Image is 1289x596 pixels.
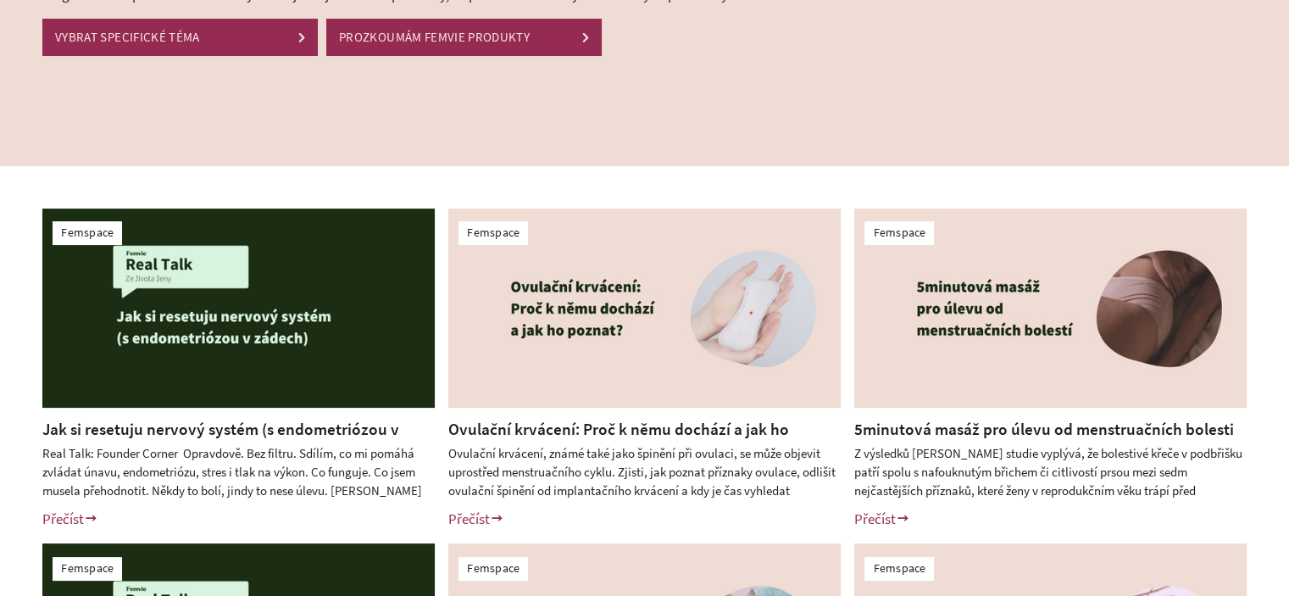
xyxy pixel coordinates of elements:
[42,209,435,408] img: Jak si resetuju nervový systém (s endometriózou v zádech)?
[854,510,910,528] a: Přečíst
[854,444,1247,499] div: Z výsledků [PERSON_NAME] studie vyplývá, že bolestivé křeče v podbřišku patří spolu s nafouknutým...
[873,225,925,240] a: Femspace
[61,560,114,576] a: Femspace
[448,209,841,408] img: Ovulační krvácení: Proč k&nbsp;němu dochází a jak ho poznat?
[42,419,399,462] a: Jak si resetuju nervový systém (s endometriózou v zádech)?
[42,19,318,55] a: VYBRAT SPECIFICKÉ TÉMA
[873,560,925,576] a: Femspace
[448,444,841,499] div: Ovulační krvácení, známé také jako špinění při ovulaci, se může objevit uprostřed menstruačního c...
[42,444,435,499] div: Real Talk: Founder Corner Opravdově. Bez filtru. Sdílím, co mi pomáhá zvládat únavu, endometriózu...
[448,510,504,528] a: Přečíst
[467,560,519,576] a: Femspace
[854,209,1247,408] img: 5minutová masáž pro úlevu od menstruačních bolesti
[326,19,602,55] a: PROZKOUMÁM FEMVIE PRODUKTY
[61,225,114,240] a: Femspace
[854,419,1234,439] a: 5minutová masáž pro úlevu od menstruačních bolesti
[42,510,98,528] a: Přečíst
[448,419,789,462] a: Ovulační krvácení: Proč k němu dochází a jak ho poznat?
[467,225,519,240] a: Femspace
